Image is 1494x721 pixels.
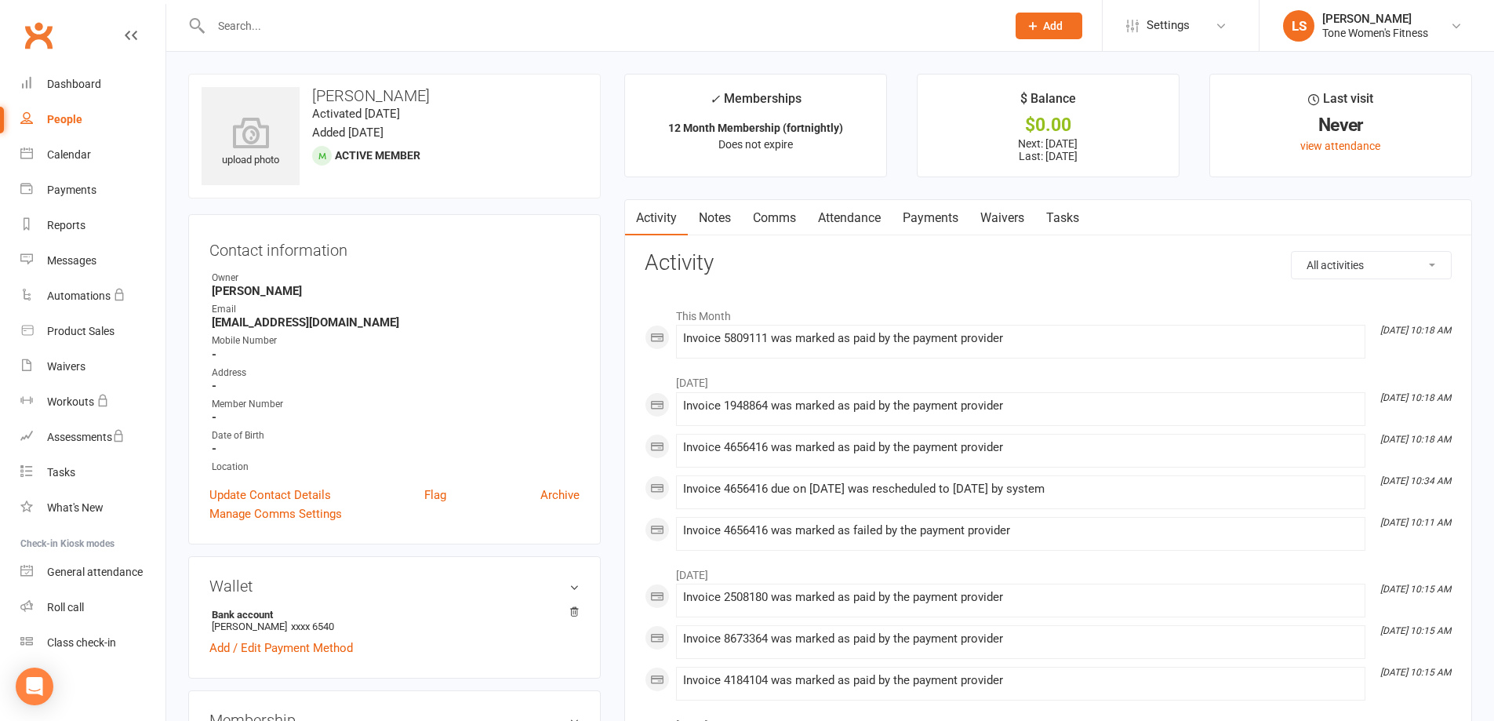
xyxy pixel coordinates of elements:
div: Invoice 4184104 was marked as paid by the payment provider [683,674,1358,687]
i: [DATE] 10:18 AM [1380,434,1451,445]
a: Waivers [969,200,1035,236]
strong: - [212,410,580,424]
a: Archive [540,486,580,504]
span: Active member [335,149,420,162]
strong: [EMAIL_ADDRESS][DOMAIN_NAME] [212,315,580,330]
div: Address [212,366,580,381]
li: [DATE] [645,366,1452,391]
h3: Activity [645,251,1452,275]
div: Invoice 4656416 was marked as paid by the payment provider [683,441,1358,454]
div: Dashboard [47,78,101,90]
a: Class kiosk mode [20,625,165,661]
a: Payments [20,173,165,208]
a: Workouts [20,384,165,420]
span: Settings [1147,8,1190,43]
div: Payments [47,184,96,196]
p: Next: [DATE] Last: [DATE] [932,137,1165,162]
strong: - [212,379,580,393]
span: Add [1043,20,1063,32]
div: Location [212,460,580,475]
div: Assessments [47,431,125,443]
h3: Wallet [209,577,580,595]
li: [DATE] [645,559,1452,584]
a: Tasks [20,455,165,490]
a: Messages [20,243,165,279]
a: People [20,102,165,137]
div: Messages [47,254,96,267]
button: Add [1016,13,1082,39]
div: upload photo [202,117,300,169]
div: $0.00 [932,117,1165,133]
a: Waivers [20,349,165,384]
a: Automations [20,279,165,314]
a: Reports [20,208,165,243]
div: Invoice 1948864 was marked as paid by the payment provider [683,399,1358,413]
i: [DATE] 10:11 AM [1380,517,1451,528]
a: Calendar [20,137,165,173]
a: Clubworx [19,16,58,55]
strong: - [212,442,580,456]
a: What's New [20,490,165,526]
div: Invoice 4656416 was marked as failed by the payment provider [683,524,1358,537]
div: Invoice 4656416 due on [DATE] was rescheduled to [DATE] by system [683,482,1358,496]
h3: [PERSON_NAME] [202,87,587,104]
div: Product Sales [47,325,115,337]
a: Attendance [807,200,892,236]
a: Assessments [20,420,165,455]
a: Product Sales [20,314,165,349]
i: [DATE] 10:15 AM [1380,667,1451,678]
input: Search... [206,15,995,37]
div: Last visit [1308,89,1373,117]
div: Class check-in [47,636,116,649]
h3: Contact information [209,235,580,259]
a: Manage Comms Settings [209,504,342,523]
div: Calendar [47,148,91,161]
div: Open Intercom Messenger [16,668,53,705]
div: Mobile Number [212,333,580,348]
div: Automations [47,289,111,302]
div: Invoice 2508180 was marked as paid by the payment provider [683,591,1358,604]
a: Update Contact Details [209,486,331,504]
i: ✓ [710,92,720,107]
i: [DATE] 10:34 AM [1380,475,1451,486]
div: Invoice 5809111 was marked as paid by the payment provider [683,332,1358,345]
time: Added [DATE] [312,126,383,140]
div: Member Number [212,397,580,412]
strong: 12 Month Membership (fortnightly) [668,122,843,134]
div: [PERSON_NAME] [1322,12,1428,26]
a: Flag [424,486,446,504]
a: Tasks [1035,200,1090,236]
div: Tone Women's Fitness [1322,26,1428,40]
a: Roll call [20,590,165,625]
i: [DATE] 10:18 AM [1380,392,1451,403]
div: Waivers [47,360,85,373]
div: Roll call [47,601,84,614]
strong: - [212,348,580,362]
div: Date of Birth [212,428,580,443]
a: Notes [688,200,742,236]
a: General attendance kiosk mode [20,555,165,590]
div: What's New [47,501,104,514]
div: Email [212,302,580,317]
div: Memberships [710,89,802,118]
strong: [PERSON_NAME] [212,284,580,298]
a: view attendance [1300,140,1380,152]
i: [DATE] 10:18 AM [1380,325,1451,336]
div: General attendance [47,566,143,578]
i: [DATE] 10:15 AM [1380,584,1451,595]
div: Workouts [47,395,94,408]
i: [DATE] 10:15 AM [1380,625,1451,636]
a: Dashboard [20,67,165,102]
li: This Month [645,300,1452,325]
div: LS [1283,10,1314,42]
div: Invoice 8673364 was marked as paid by the payment provider [683,632,1358,646]
div: Reports [47,219,85,231]
div: $ Balance [1020,89,1076,117]
strong: Bank account [212,609,572,621]
div: Owner [212,271,580,286]
div: Never [1224,117,1457,133]
a: Comms [742,200,807,236]
a: Activity [625,200,688,236]
span: xxxx 6540 [291,621,334,632]
a: Payments [892,200,969,236]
